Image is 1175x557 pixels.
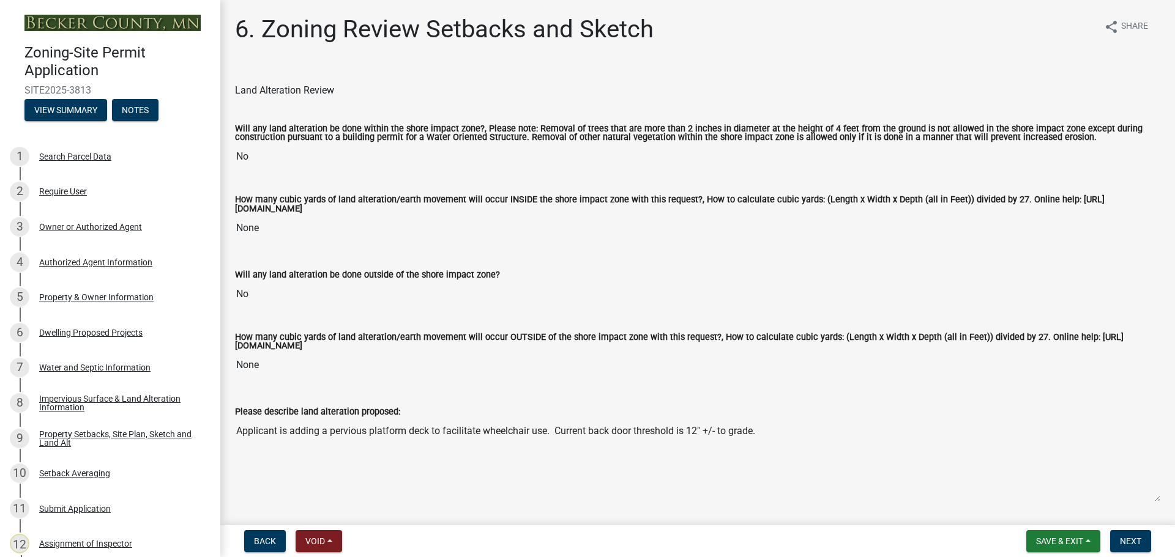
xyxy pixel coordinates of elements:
i: share [1104,20,1119,34]
div: 8 [10,393,29,413]
button: Next [1110,530,1151,552]
div: 3 [10,217,29,237]
button: Void [296,530,342,552]
wm-modal-confirm: Notes [112,106,159,116]
button: Save & Exit [1026,530,1100,552]
div: 4 [10,253,29,272]
label: How many cubic yards of land alteration/earth movement will occur OUTSIDE of the shore impact zon... [235,333,1160,351]
div: Owner or Authorized Agent [39,223,142,231]
div: Require User [39,187,87,196]
div: 12 [10,534,29,553]
div: 5 [10,287,29,307]
label: How many cubic yards of land alteration/earth movement will occur INSIDE the shore impact zone wi... [235,196,1160,213]
h4: Zoning-Site Permit Application [24,44,211,79]
div: Property & Owner Information [39,293,154,301]
div: Assignment of Inspector [39,539,132,548]
div: Submit Application [39,504,111,513]
img: Becker County, Minnesota [24,15,201,31]
span: Next [1120,536,1141,546]
div: Property Setbacks, Site Plan, Sketch and Land Alt [39,430,201,447]
wm-modal-confirm: Summary [24,106,107,116]
div: 7 [10,358,29,377]
span: Back [254,536,276,546]
button: Notes [112,99,159,121]
span: Save & Exit [1036,536,1083,546]
div: Setback Averaging [39,469,110,478]
label: Please describe land alteration proposed: [235,408,400,416]
div: 2 [10,182,29,201]
button: Back [244,530,286,552]
label: Will any land alteration be done within the shore impact zone?, Please note: Removal of trees tha... [235,125,1160,142]
textarea: Applicant is adding a pervious platform deck to facilitate wheelchair use. Current back door thre... [235,419,1160,502]
div: Water and Septic Information [39,363,151,372]
div: Authorized Agent Information [39,258,152,267]
span: Share [1121,20,1148,34]
div: 11 [10,499,29,518]
div: Land Alteration Review [235,83,1160,98]
div: Dwelling Proposed Projects [39,328,143,337]
button: View Summary [24,99,107,121]
div: 1 [10,147,29,166]
div: Impervious Surface & Land Alteration Information [39,394,201,411]
h1: 6. Zoning Review Setbacks and Sketch [235,15,654,44]
span: SITE2025-3813 [24,84,196,96]
div: Search Parcel Data [39,152,111,161]
span: Void [305,536,325,546]
button: shareShare [1094,15,1158,39]
div: 9 [10,429,29,448]
label: Will any land alteration be done outside of the shore impact zone? [235,271,500,279]
div: 6 [10,323,29,342]
div: 10 [10,463,29,483]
